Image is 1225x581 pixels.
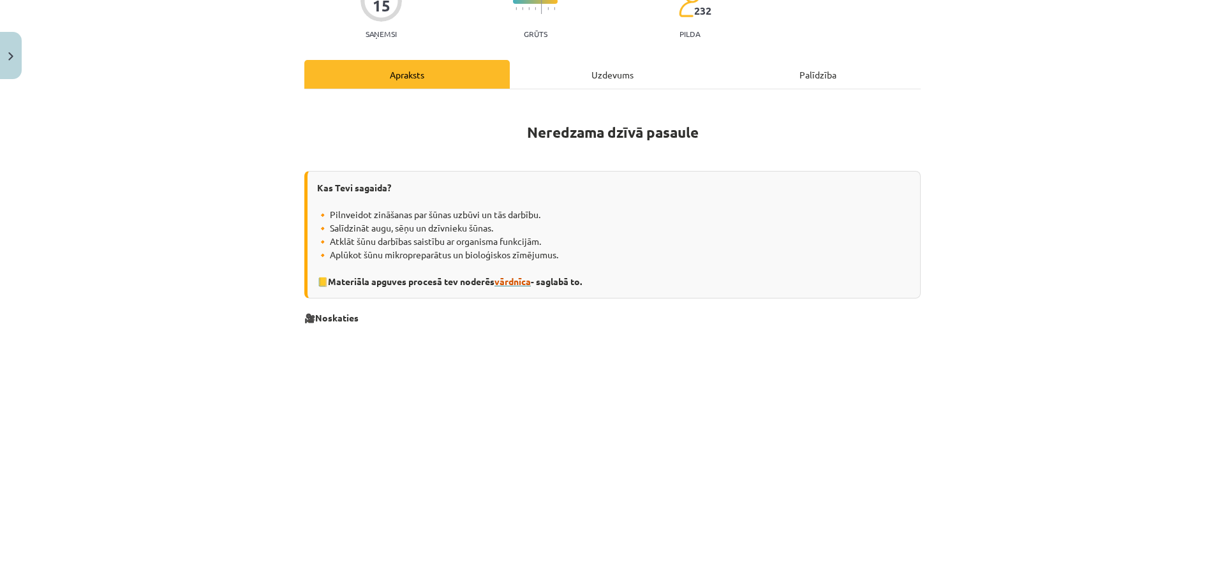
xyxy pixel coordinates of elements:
[315,312,359,323] b: Noskaties
[554,7,555,10] img: icon-short-line-57e1e144782c952c97e751825c79c345078a6d821885a25fce030b3d8c18986b.svg
[494,276,531,287] a: vārdnīca
[317,182,391,193] strong: Kas Tevi sagaida?
[547,7,549,10] img: icon-short-line-57e1e144782c952c97e751825c79c345078a6d821885a25fce030b3d8c18986b.svg
[516,7,517,10] img: icon-short-line-57e1e144782c952c97e751825c79c345078a6d821885a25fce030b3d8c18986b.svg
[304,311,921,325] p: 🎥
[328,276,582,287] strong: Materiāla apguves procesā tev noderēs - saglabā to.
[304,60,510,89] div: Apraksts
[522,7,523,10] img: icon-short-line-57e1e144782c952c97e751825c79c345078a6d821885a25fce030b3d8c18986b.svg
[524,29,547,38] p: Grūts
[715,60,921,89] div: Palīdzība
[360,29,402,38] p: Saņemsi
[510,60,715,89] div: Uzdevums
[535,7,536,10] img: icon-short-line-57e1e144782c952c97e751825c79c345078a6d821885a25fce030b3d8c18986b.svg
[694,5,711,17] span: 232
[679,29,700,38] p: pilda
[527,123,699,142] strong: Neredzama dzīvā pasaule
[8,52,13,61] img: icon-close-lesson-0947bae3869378f0d4975bcd49f059093ad1ed9edebbc8119c70593378902aed.svg
[304,171,921,298] div: 🔸 Pilnveidot zināšanas par šūnas uzbūvi un tās darbību. 🔸 Salīdzināt augu, sēņu un dzīvnieku šūna...
[528,7,530,10] img: icon-short-line-57e1e144782c952c97e751825c79c345078a6d821885a25fce030b3d8c18986b.svg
